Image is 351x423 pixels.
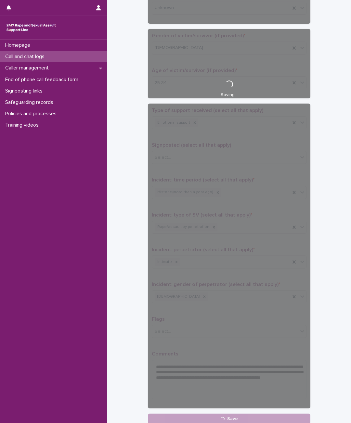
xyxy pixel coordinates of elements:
p: Policies and processes [3,111,62,117]
p: Signposting links [3,88,48,94]
p: Call and chat logs [3,54,50,60]
p: Training videos [3,122,44,128]
p: Safeguarding records [3,99,58,106]
p: Saving… [221,92,238,98]
img: rhQMoQhaT3yELyF149Cw [5,21,57,34]
p: End of phone call feedback form [3,77,84,83]
span: Save [227,417,238,421]
p: Homepage [3,42,35,48]
p: Caller management [3,65,54,71]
